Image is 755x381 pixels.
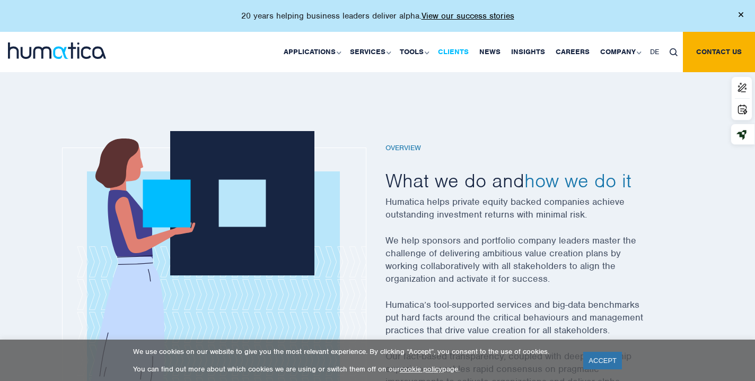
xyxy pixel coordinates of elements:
p: Humatica helps private equity backed companies achieve outstanding investment returns with minima... [385,195,672,234]
a: DE [645,32,664,72]
a: News [474,32,506,72]
img: search_icon [670,48,678,56]
h6: Overview [385,144,672,153]
img: logo [8,42,106,59]
a: Contact us [683,32,755,72]
span: how we do it [524,168,631,193]
a: cookie policy [400,365,442,374]
a: Clients [433,32,474,72]
a: ACCEPT [583,352,622,369]
p: We help sponsors and portfolio company leaders master the challenge of delivering ambitious value... [385,234,672,298]
a: Careers [550,32,595,72]
a: Applications [278,32,345,72]
a: Tools [394,32,433,72]
p: We use cookies on our website to give you the most relevant experience. By clicking “Accept”, you... [133,347,570,356]
h2: What we do and [385,168,672,193]
p: You can find out more about which cookies we are using or switch them off on our page. [133,365,570,374]
p: 20 years helping business leaders deliver alpha. [241,11,514,21]
p: Humatica’s tool-supported services and big-data benchmarks put hard facts around the critical beh... [385,298,672,350]
span: DE [650,47,659,56]
a: View our success stories [422,11,514,21]
a: Company [595,32,645,72]
a: Insights [506,32,550,72]
a: Services [345,32,394,72]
